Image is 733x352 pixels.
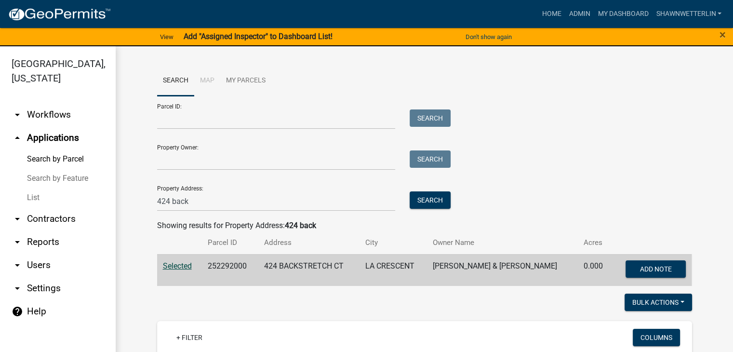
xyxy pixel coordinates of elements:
[633,329,680,346] button: Columns
[426,254,577,286] td: [PERSON_NAME] & [PERSON_NAME]
[258,231,359,254] th: Address
[594,5,652,23] a: My Dashboard
[626,260,686,278] button: Add Note
[202,254,258,286] td: 252292000
[578,231,612,254] th: Acres
[720,29,726,41] button: Close
[410,191,451,209] button: Search
[359,231,426,254] th: City
[359,254,426,286] td: LA CRESCENT
[538,5,565,23] a: Home
[12,109,23,121] i: arrow_drop_down
[220,66,271,96] a: My Parcels
[12,213,23,225] i: arrow_drop_down
[157,66,194,96] a: Search
[163,261,192,271] a: Selected
[426,231,577,254] th: Owner Name
[625,294,692,311] button: Bulk Actions
[258,254,359,286] td: 424 BACKSTRETCH CT
[410,109,451,127] button: Search
[652,5,725,23] a: ShawnWetterlin
[285,221,316,230] strong: 424 back
[156,29,177,45] a: View
[169,329,210,346] a: + Filter
[12,132,23,144] i: arrow_drop_up
[578,254,612,286] td: 0.000
[202,231,258,254] th: Parcel ID
[565,5,594,23] a: Admin
[12,283,23,294] i: arrow_drop_down
[12,236,23,248] i: arrow_drop_down
[183,32,332,41] strong: Add "Assigned Inspector" to Dashboard List!
[12,306,23,317] i: help
[640,265,672,272] span: Add Note
[462,29,516,45] button: Don't show again
[157,220,692,231] div: Showing results for Property Address:
[410,150,451,168] button: Search
[12,259,23,271] i: arrow_drop_down
[720,28,726,41] span: ×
